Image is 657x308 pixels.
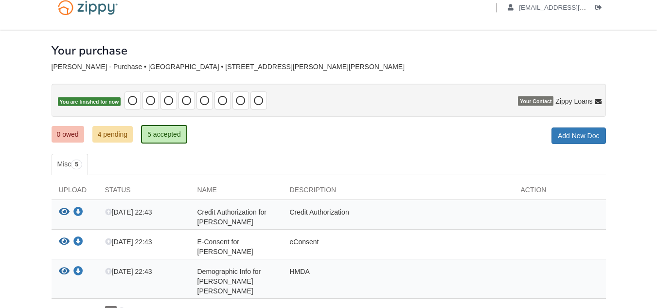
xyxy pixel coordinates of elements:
[190,185,283,199] div: Name
[197,208,266,226] span: Credit Authorization for [PERSON_NAME]
[283,207,514,227] div: Credit Authorization
[52,44,127,57] h1: Your purchase
[283,267,514,296] div: HMDA
[98,185,190,199] div: Status
[52,185,98,199] div: Upload
[71,160,82,169] span: 5
[595,4,606,14] a: Log out
[59,207,70,217] button: View Credit Authorization for William Jackson
[197,268,261,295] span: Demographic Info for [PERSON_NAME] [PERSON_NAME]
[73,268,83,276] a: Download Demographic Info for William Griffin Jackson
[52,154,88,175] a: Misc
[514,185,606,199] div: Action
[52,126,84,143] a: 0 owed
[518,96,553,106] span: Your Contact
[197,238,253,255] span: E-Consent for [PERSON_NAME]
[52,63,606,71] div: [PERSON_NAME] - Purchase • [GEOGRAPHIC_DATA] • [STREET_ADDRESS][PERSON_NAME][PERSON_NAME]
[59,237,70,247] button: View E-Consent for William Jackson
[555,96,592,106] span: Zippy Loans
[92,126,133,143] a: 4 pending
[508,4,631,14] a: edit profile
[73,238,83,246] a: Download E-Consent for William Jackson
[283,185,514,199] div: Description
[58,97,121,107] span: You are finished for now
[105,208,152,216] span: [DATE] 22:43
[59,267,70,277] button: View Demographic Info for William Griffin Jackson
[105,268,152,275] span: [DATE] 22:43
[283,237,514,256] div: eConsent
[105,238,152,246] span: [DATE] 22:43
[519,4,630,11] span: griffin7jackson@gmail.com
[141,125,187,144] a: 5 accepted
[73,209,83,217] a: Download Credit Authorization for William Jackson
[551,127,606,144] a: Add New Doc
